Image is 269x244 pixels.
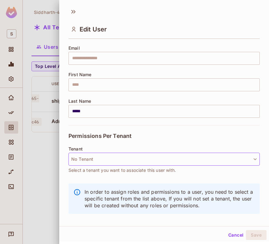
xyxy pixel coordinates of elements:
span: Tenant [68,147,83,151]
span: Select a tenant you want to associate this user with. [68,167,176,174]
span: Last Name [68,99,91,104]
button: Cancel [226,230,246,240]
span: Permissions Per Tenant [68,133,131,139]
span: Email [68,46,80,51]
button: No Tenant [68,153,260,166]
span: First Name [68,72,92,77]
p: In order to assign roles and permissions to a user, you need to select a specific tenant from the... [85,188,255,209]
span: Edit User [80,26,107,33]
button: Save [246,230,267,240]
